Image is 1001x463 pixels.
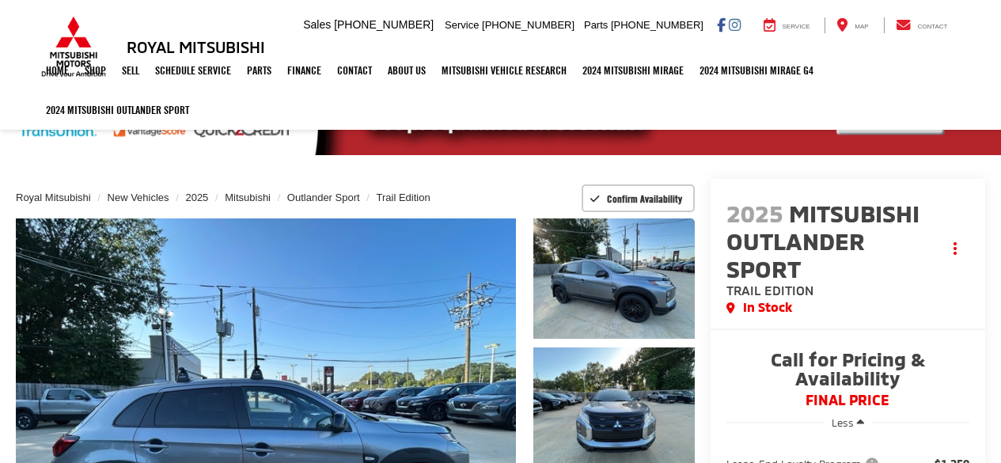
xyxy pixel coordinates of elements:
[582,184,695,212] button: Confirm Availability
[38,16,109,78] img: Mitsubishi
[832,416,854,429] span: Less
[942,235,969,263] button: Actions
[917,23,947,30] span: Contact
[434,51,574,90] a: Mitsubishi Vehicle Research
[574,51,692,90] a: 2024 Mitsubishi Mirage
[303,18,331,31] span: Sales
[334,18,434,31] span: [PHONE_NUMBER]
[38,90,197,130] a: 2024 Mitsubishi Outlander SPORT
[38,51,77,90] a: Home
[954,242,957,255] span: dropdown dots
[532,217,696,340] img: 2025 Mitsubishi Outlander Sport Trail Edition
[584,19,608,31] span: Parts
[147,51,239,90] a: Schedule Service: Opens in a new tab
[225,192,271,203] a: Mitsubishi
[726,393,969,408] span: FINAL PRICE
[16,192,91,203] a: Royal Mitsubishi
[825,17,880,33] a: Map
[279,51,329,90] a: Finance
[884,17,960,33] a: Contact
[824,408,872,437] button: Less
[287,192,360,203] a: Outlander Sport
[607,192,682,205] span: Confirm Availability
[783,23,810,30] span: Service
[114,51,147,90] a: Sell
[533,218,695,340] a: Expand Photo 1
[185,192,208,203] a: 2025
[377,192,430,203] a: Trail Edition
[380,51,434,90] a: About Us
[239,51,279,90] a: Parts: Opens in a new tab
[726,350,969,393] span: Call for Pricing & Availability
[855,23,868,30] span: Map
[692,51,821,90] a: 2024 Mitsubishi Mirage G4
[743,298,792,317] span: In Stock
[752,17,822,33] a: Service
[729,18,741,31] a: Instagram: Click to visit our Instagram page
[329,51,380,90] a: Contact
[611,19,703,31] span: [PHONE_NUMBER]
[127,38,265,55] h3: Royal Mitsubishi
[726,283,813,298] span: Trail Edition
[108,192,169,203] a: New Vehicles
[77,51,114,90] a: Shop
[726,199,783,227] span: 2025
[717,18,726,31] a: Facebook: Click to visit our Facebook page
[445,19,479,31] span: Service
[482,19,574,31] span: [PHONE_NUMBER]
[726,199,919,283] span: Mitsubishi Outlander Sport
